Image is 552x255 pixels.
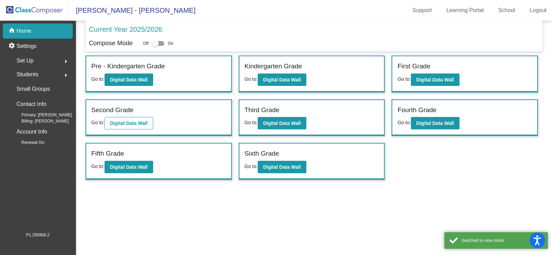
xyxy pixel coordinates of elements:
[245,61,302,71] label: Kindergarten Grade
[91,76,105,82] span: Go to:
[17,99,46,109] p: Contact Info
[17,27,31,35] p: Home
[91,61,165,71] label: Pre - Kindergarten Grade
[143,40,149,47] span: Off
[89,24,162,35] p: Current Year 2025/2026
[91,120,105,125] span: Go to:
[263,164,301,170] b: Digital Data Wall
[245,105,279,115] label: Third Grade
[258,117,306,129] button: Digital Data Wall
[245,164,258,169] span: Go to:
[411,73,460,86] button: Digital Data Wall
[10,112,72,118] span: Primary: [PERSON_NAME]
[105,161,153,173] button: Digital Data Wall
[91,105,134,115] label: Second Grade
[258,73,306,86] button: Digital Data Wall
[245,149,279,159] label: Sixth Grade
[245,120,258,125] span: Go to:
[62,57,70,66] mat-icon: arrow_right
[17,42,37,50] p: Settings
[416,120,454,126] b: Digital Data Wall
[110,164,148,170] b: Digital Data Wall
[441,5,490,16] a: Learning Portal
[407,5,437,16] a: Support
[105,117,153,129] button: Digital Data Wall
[462,237,543,244] div: Switched to view mode
[110,120,148,126] b: Digital Data Wall
[91,149,124,159] label: Fifth Grade
[105,73,153,86] button: Digital Data Wall
[397,61,430,71] label: First Grade
[263,77,301,82] b: Digital Data Wall
[17,56,33,66] span: Set Up
[91,164,105,169] span: Go to:
[110,77,148,82] b: Digital Data Wall
[8,27,17,35] mat-icon: home
[17,84,50,94] p: Small Groups
[524,5,552,16] a: Logout
[416,77,454,82] b: Digital Data Wall
[411,117,460,129] button: Digital Data Wall
[397,120,411,125] span: Go to:
[8,42,17,50] mat-icon: settings
[62,71,70,79] mat-icon: arrow_right
[258,161,306,173] button: Digital Data Wall
[397,105,436,115] label: Fourth Grade
[89,39,133,48] p: Compose Mode
[245,76,258,82] span: Go to:
[69,5,196,16] span: [PERSON_NAME] - [PERSON_NAME]
[10,139,45,146] span: Renewal On:
[168,40,173,47] span: On
[10,118,69,124] span: Billing: [PERSON_NAME]
[493,5,521,16] a: School
[17,70,38,79] span: Students
[263,120,301,126] b: Digital Data Wall
[17,127,47,137] p: Account Info
[397,76,411,82] span: Go to:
